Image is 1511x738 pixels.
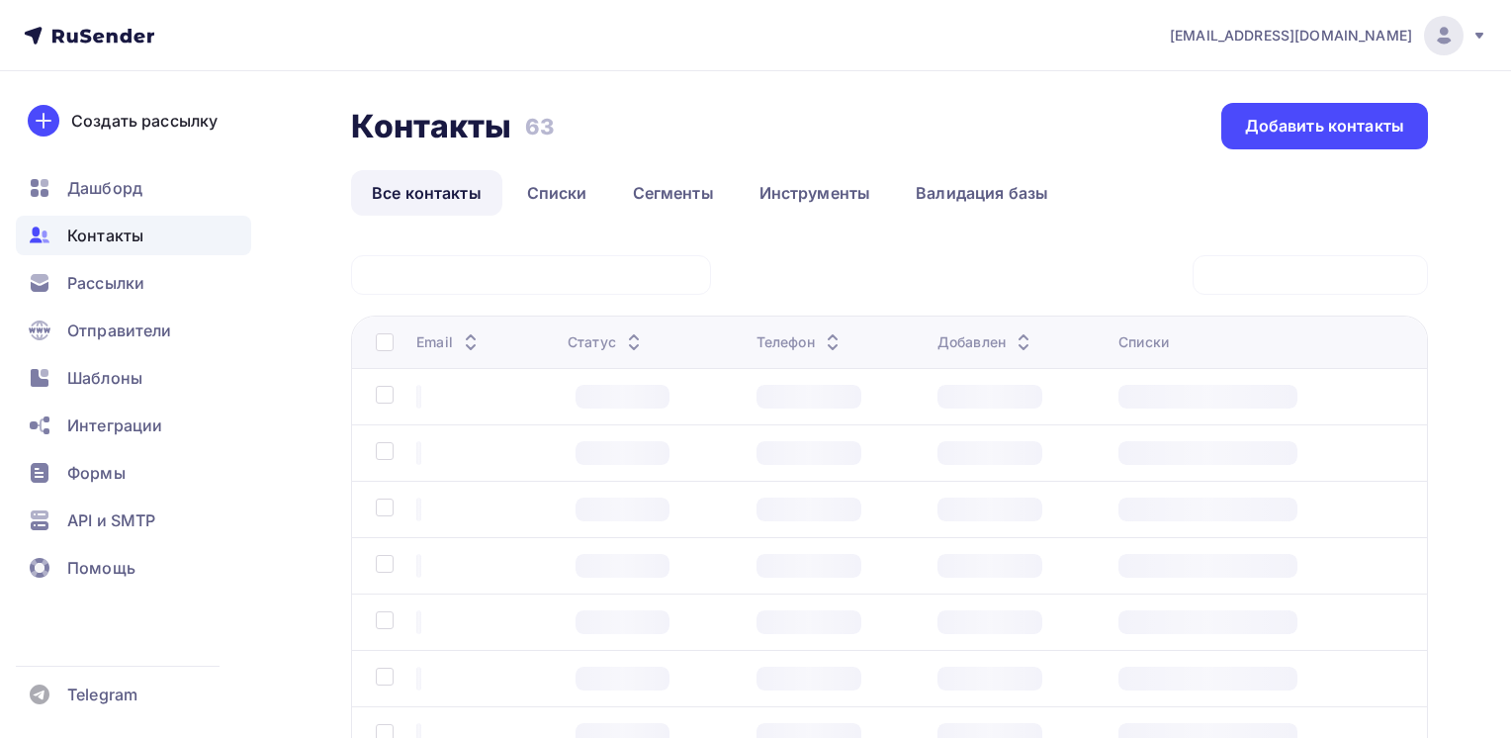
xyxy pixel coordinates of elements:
[67,461,126,485] span: Формы
[351,170,502,216] a: Все контакты
[1245,115,1404,138] div: Добавить контакты
[895,170,1069,216] a: Валидация базы
[756,332,844,352] div: Телефон
[67,508,155,532] span: API и SMTP
[71,109,218,133] div: Создать рассылку
[16,263,251,303] a: Рассылки
[16,168,251,208] a: Дашборд
[67,414,162,437] span: Интеграции
[16,311,251,350] a: Отправители
[67,683,137,706] span: Telegram
[351,107,511,146] h2: Контакты
[739,170,892,216] a: Инструменты
[568,332,646,352] div: Статус
[1170,16,1487,55] a: [EMAIL_ADDRESS][DOMAIN_NAME]
[1170,26,1412,46] span: [EMAIL_ADDRESS][DOMAIN_NAME]
[525,113,554,140] h3: 63
[67,319,172,342] span: Отправители
[1118,332,1169,352] div: Списки
[67,176,142,200] span: Дашборд
[612,170,735,216] a: Сегменты
[67,556,135,580] span: Помощь
[67,224,143,247] span: Контакты
[16,216,251,255] a: Контакты
[16,358,251,398] a: Шаблоны
[67,366,142,390] span: Шаблоны
[16,453,251,493] a: Формы
[506,170,608,216] a: Списки
[67,271,144,295] span: Рассылки
[416,332,483,352] div: Email
[937,332,1035,352] div: Добавлен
